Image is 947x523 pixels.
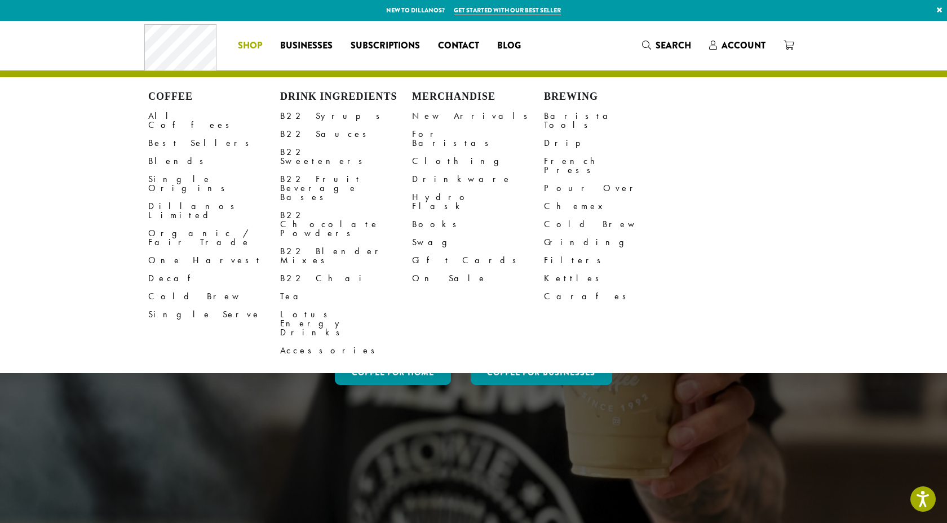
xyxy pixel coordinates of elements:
[722,39,765,52] span: Account
[280,125,412,143] a: B22 Sauces
[148,152,280,170] a: Blends
[412,170,544,188] a: Drinkware
[544,287,676,305] a: Carafes
[280,143,412,170] a: B22 Sweeteners
[280,91,412,103] h4: Drink Ingredients
[412,91,544,103] h4: Merchandise
[544,251,676,269] a: Filters
[148,197,280,224] a: Dillanos Limited
[280,305,412,342] a: Lotus Energy Drinks
[438,39,479,53] span: Contact
[412,215,544,233] a: Books
[497,39,521,53] span: Blog
[280,269,412,287] a: B22 Chai
[229,37,271,55] a: Shop
[148,305,280,323] a: Single Serve
[656,39,691,52] span: Search
[633,36,700,55] a: Search
[280,107,412,125] a: B22 Syrups
[148,287,280,305] a: Cold Brew
[544,269,676,287] a: Kettles
[148,269,280,287] a: Decaf
[544,91,676,103] h4: Brewing
[148,224,280,251] a: Organic / Fair Trade
[280,206,412,242] a: B22 Chocolate Powders
[351,39,420,53] span: Subscriptions
[412,125,544,152] a: For Baristas
[148,251,280,269] a: One Harvest
[280,170,412,206] a: B22 Fruit Beverage Bases
[280,242,412,269] a: B22 Blender Mixes
[280,287,412,305] a: Tea
[544,197,676,215] a: Chemex
[148,134,280,152] a: Best Sellers
[412,152,544,170] a: Clothing
[148,91,280,103] h4: Coffee
[412,188,544,215] a: Hydro Flask
[148,170,280,197] a: Single Origins
[412,251,544,269] a: Gift Cards
[454,6,561,15] a: Get started with our best seller
[544,152,676,179] a: French Press
[280,342,412,360] a: Accessories
[544,233,676,251] a: Grinding
[412,233,544,251] a: Swag
[280,39,333,53] span: Businesses
[544,179,676,197] a: Pour Over
[148,107,280,134] a: All Coffees
[544,215,676,233] a: Cold Brew
[412,107,544,125] a: New Arrivals
[544,107,676,134] a: Barista Tools
[544,134,676,152] a: Drip
[238,39,262,53] span: Shop
[412,269,544,287] a: On Sale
